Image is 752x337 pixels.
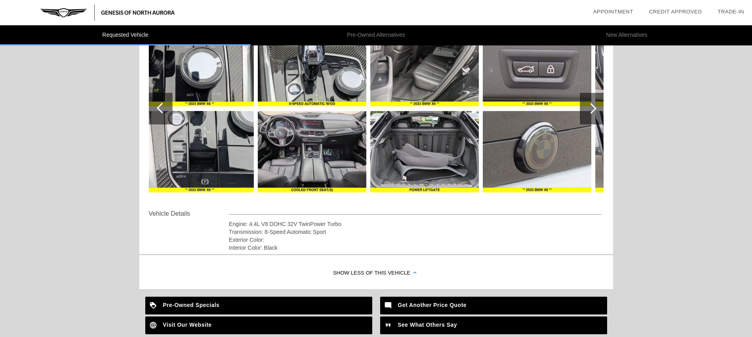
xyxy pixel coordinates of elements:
[258,25,366,106] img: Pre-Owned-2023-BMW-X6-M50i-ID23895224269-aHR0cDovL2ltYWdlcy51bml0c2ludmVudG9yeS5jb20vdXBsb2Fkcy9w...
[380,297,607,314] a: Get Another Price Quote
[139,258,613,289] div: Show Less of this Vehicle
[145,297,372,314] a: Pre-Owned Specials
[163,302,220,308] b: Pre-Owned Specials
[258,111,366,192] img: Pre-Owned-2023-BMW-X6-M50i-ID23895224275-aHR0cDovL2ltYWdlcy51bml0c2ludmVudG9yeS5jb20vdXBsb2Fkcy9w...
[251,25,501,45] li: Pre-Owned Alternatives
[145,25,254,106] img: Pre-Owned-2023-BMW-X6-M50i-ID23895224260-aHR0cDovL2ltYWdlcy51bml0c2ludmVudG9yeS5jb20vdXBsb2Fkcy9w...
[163,322,212,328] b: Visit Our Website
[145,316,163,334] img: ic_language_white_24dp_2x.png
[380,316,607,334] a: See What Others Say
[370,111,479,192] img: Pre-Owned-2023-BMW-X6-M50i-ID23895224287-aHR0cDovL2ltYWdlcy51bml0c2ludmVudG9yeS5jb20vdXBsb2Fkcy9w...
[595,25,704,106] img: Pre-Owned-2023-BMW-X6-M50i-ID23895224305-aHR0cDovL2ltYWdlcy51bml0c2ludmVudG9yeS5jb20vdXBsb2Fkcy9w...
[501,25,752,45] li: New Alternatives
[595,111,704,192] img: Pre-Owned-2023-BMW-X6-M50i-ID23895224311-aHR0cDovL2ltYWdlcy51bml0c2ludmVudG9yeS5jb20vdXBsb2Fkcy9w...
[149,209,229,218] div: Vehicle Details
[229,228,602,236] div: Transmission: 8-Speed Automatic Sport
[398,322,457,328] b: See What Others Say
[483,25,591,106] img: Pre-Owned-2023-BMW-X6-M50i-ID23895224293-aHR0cDovL2ltYWdlcy51bml0c2ludmVudG9yeS5jb20vdXBsb2Fkcy9w...
[593,9,633,15] a: Appointment
[718,9,744,15] a: Trade-In
[229,220,602,228] div: Engine: 4.4L V8 DOHC 32V TwinPower Turbo
[229,236,602,244] div: Exterior Color:
[380,297,398,314] img: ic_mode_comment_white_24dp_2x.png
[398,302,467,308] b: Get Another Price Quote
[370,25,479,106] img: Pre-Owned-2023-BMW-X6-M50i-ID23895224284-aHR0cDovL2ltYWdlcy51bml0c2ludmVudG9yeS5jb20vdXBsb2Fkcy9w...
[380,316,398,334] img: ic_format_quote_white_24dp_2x.png
[145,316,372,334] a: Visit Our Website
[649,9,702,15] a: Credit Approved
[145,297,163,314] img: ic_loyalty_white_24dp_2x.png
[483,111,591,192] img: Pre-Owned-2023-BMW-X6-M50i-ID23895224302-aHR0cDovL2ltYWdlcy51bml0c2ludmVudG9yeS5jb20vdXBsb2Fkcy9w...
[229,244,602,252] div: Interior Color: Black
[145,111,254,192] img: Pre-Owned-2023-BMW-X6-M50i-ID23895224263-aHR0cDovL2ltYWdlcy51bml0c2ludmVudG9yeS5jb20vdXBsb2Fkcy9w...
